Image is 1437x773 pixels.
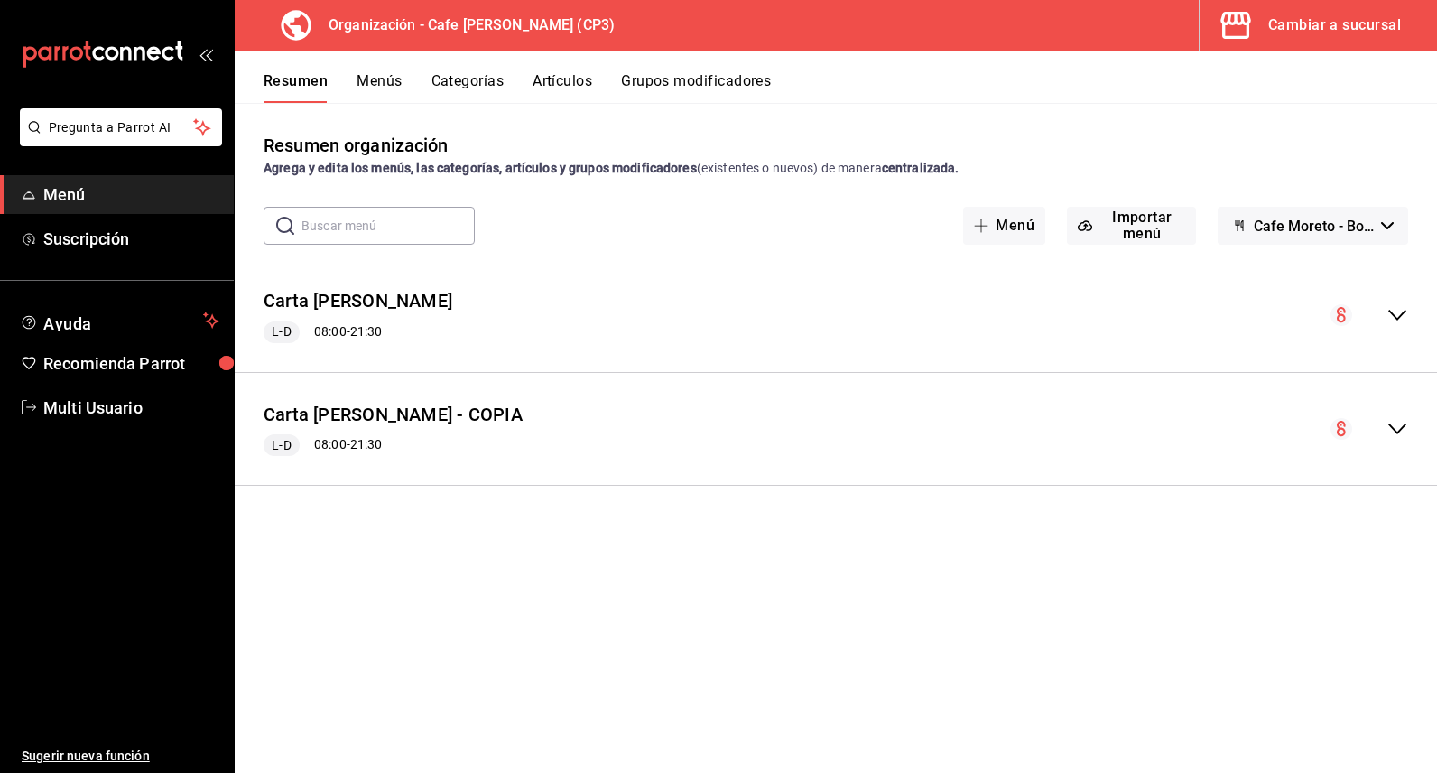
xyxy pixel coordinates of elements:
span: Sugerir nueva función [22,747,219,766]
div: navigation tabs [264,72,1437,103]
button: Grupos modificadores [621,72,771,103]
input: Buscar menú [301,208,475,244]
button: open_drawer_menu [199,47,213,61]
span: Menú [43,182,219,207]
span: Recomienda Parrot [43,351,219,376]
span: Ayuda [43,310,196,331]
span: Pregunta a Parrot AI [49,118,194,137]
h3: Organización - Cafe [PERSON_NAME] (CP3) [314,14,615,36]
div: collapse-menu-row [235,387,1437,471]
strong: Agrega y edita los menús, las categorías, artículos y grupos modificadores [264,161,697,175]
span: L-D [264,436,298,455]
button: Artículos [533,72,592,103]
button: Categorías [431,72,505,103]
button: Menú [963,207,1045,245]
div: collapse-menu-row [235,274,1437,358]
button: Cafe Moreto - Borrador [1218,207,1408,245]
button: Menús [357,72,402,103]
span: Cafe Moreto - Borrador [1254,218,1374,235]
button: Carta [PERSON_NAME] [264,288,452,314]
a: Pregunta a Parrot AI [13,131,222,150]
button: Pregunta a Parrot AI [20,108,222,146]
span: Suscripción [43,227,219,251]
span: L-D [264,322,298,341]
div: 08:00 - 21:30 [264,321,452,343]
div: (existentes o nuevos) de manera [264,159,1408,178]
div: Cambiar a sucursal [1268,13,1401,38]
strong: centralizada. [882,161,960,175]
button: Importar menú [1067,207,1196,245]
button: Resumen [264,72,328,103]
button: Carta [PERSON_NAME] - COPIA [264,402,523,428]
div: 08:00 - 21:30 [264,434,523,456]
div: Resumen organización [264,132,449,159]
span: Multi Usuario [43,396,219,420]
